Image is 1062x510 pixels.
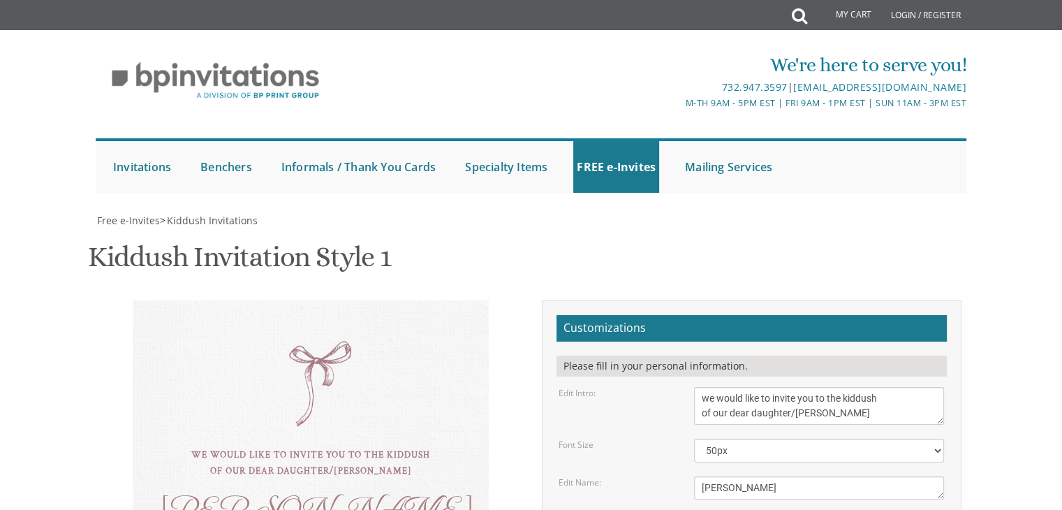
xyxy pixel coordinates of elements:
a: 732.947.3597 [721,80,787,94]
a: Invitations [110,141,175,193]
label: Edit Intro: [559,387,596,399]
div: | [387,79,966,96]
div: We're here to serve you! [387,51,966,79]
a: Mailing Services [681,141,776,193]
a: FREE e-Invites [573,141,659,193]
h2: Customizations [556,315,947,342]
a: My Cart [806,1,881,29]
textarea: Dassi [694,476,944,500]
a: Kiddush Invitations [165,214,258,227]
span: Kiddush Invitations [167,214,258,227]
label: Font Size [559,439,593,451]
a: Free e-Invites [96,214,160,227]
a: [EMAIL_ADDRESS][DOMAIN_NAME] [793,80,966,94]
a: Informals / Thank You Cards [278,141,439,193]
span: > [160,214,258,227]
a: Specialty Items [462,141,551,193]
div: M-Th 9am - 5pm EST | Fri 9am - 1pm EST | Sun 11am - 3pm EST [387,96,966,110]
textarea: we would like to invite you to the kiddush of our dear daughter/[PERSON_NAME] [694,387,944,425]
div: we would like to invite you to the kiddush of our dear daughter/[PERSON_NAME] [161,447,461,480]
span: Free e-Invites [97,214,160,227]
h1: Kiddush Invitation Style 1 [88,242,391,283]
div: Please fill in your personal information. [556,356,947,377]
img: BP Invitation Loft [96,52,335,110]
a: Benchers [197,141,256,193]
label: Edit Name: [559,476,601,488]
